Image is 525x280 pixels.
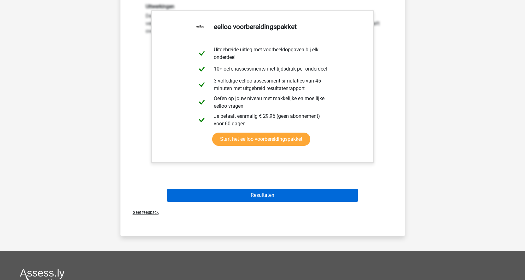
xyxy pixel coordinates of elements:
a: Start het eelloo voorbereidingspakket [212,133,310,146]
h6: Uitwerkingen [146,3,380,9]
button: Resultaten [167,189,358,202]
div: De verzameling Nederlandse Politici valt volledig binnen de verzameling [DEMOGRAPHIC_DATA]; De ve... [141,3,384,35]
span: Geef feedback [128,210,159,215]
